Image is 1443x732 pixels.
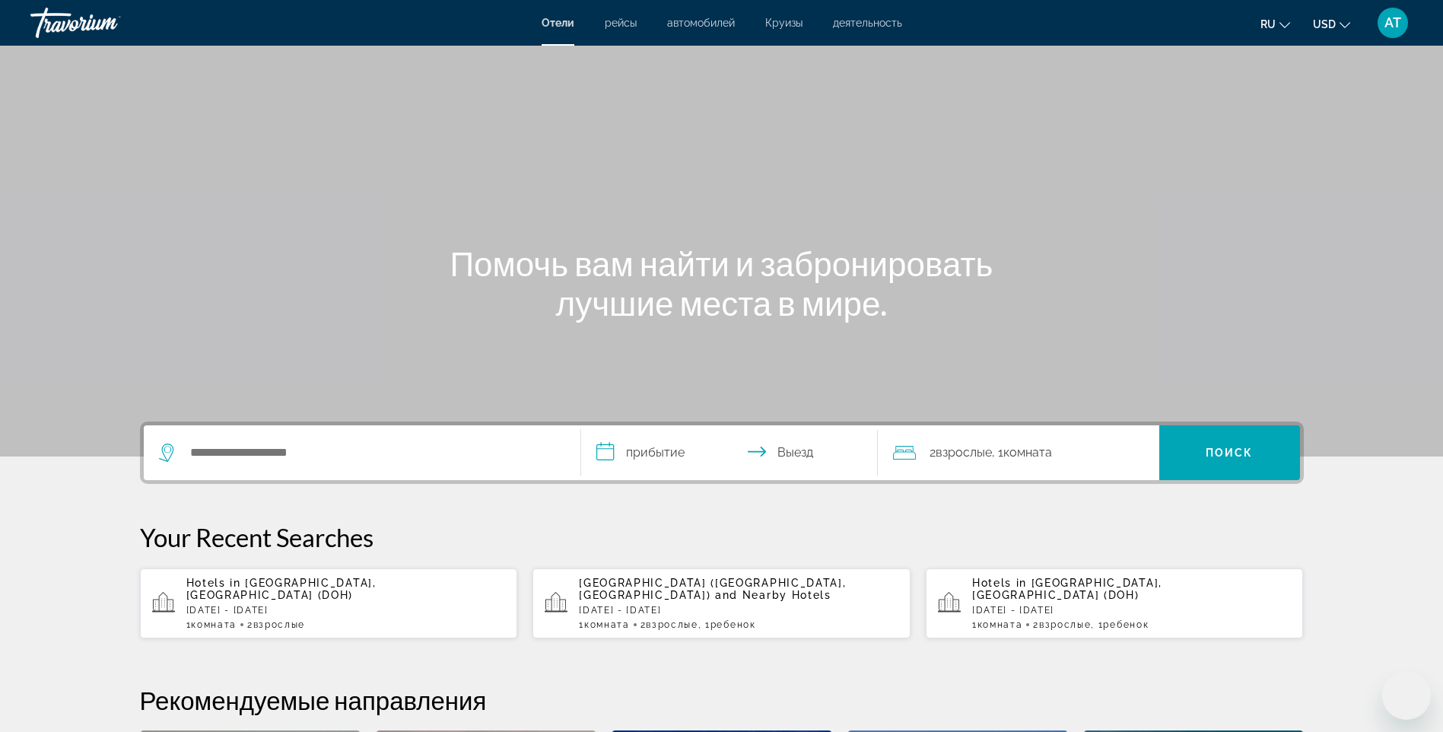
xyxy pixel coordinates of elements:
[605,17,637,29] a: рейсы
[710,619,756,630] span: Ребенок
[936,445,992,460] span: Взрослые
[140,522,1304,552] p: Your Recent Searches
[667,17,735,29] a: автомобилей
[189,441,558,464] input: Search hotel destination
[1313,18,1336,30] span: USD
[640,619,698,630] span: 2
[930,442,992,463] span: 2
[140,568,518,639] button: Hotels in [GEOGRAPHIC_DATA], [GEOGRAPHIC_DATA] (DOH)[DATE] - [DATE]1Комната2Взрослые
[1003,445,1052,460] span: Комната
[579,605,898,616] p: [DATE] - [DATE]
[247,619,305,630] span: 2
[1260,18,1276,30] span: ru
[579,619,629,630] span: 1
[972,605,1292,616] p: [DATE] - [DATE]
[579,577,846,601] span: [GEOGRAPHIC_DATA] ([GEOGRAPHIC_DATA], [GEOGRAPHIC_DATA])
[833,17,902,29] a: деятельность
[1039,619,1091,630] span: Взрослые
[1033,619,1091,630] span: 2
[140,685,1304,715] h2: Рекомендуемые направления
[437,243,1007,323] h1: Помочь вам найти и забронировать лучшие места в мире.
[186,577,241,589] span: Hotels in
[30,3,183,43] a: Travorium
[191,619,237,630] span: Комната
[926,568,1304,639] button: Hotels in [GEOGRAPHIC_DATA], [GEOGRAPHIC_DATA] (DOH)[DATE] - [DATE]1Комната2Взрослые, 1Ребенок
[765,17,803,29] a: Круизы
[584,619,630,630] span: Комната
[715,589,831,601] span: and Nearby Hotels
[977,619,1023,630] span: Комната
[542,17,574,29] a: Отели
[1373,7,1413,39] button: User Menu
[532,568,911,639] button: [GEOGRAPHIC_DATA] ([GEOGRAPHIC_DATA], [GEOGRAPHIC_DATA]) and Nearby Hotels[DATE] - [DATE]1Комната...
[972,577,1027,589] span: Hotels in
[1103,619,1149,630] span: Ребенок
[1313,13,1350,35] button: Change currency
[1091,619,1149,630] span: , 1
[992,442,1052,463] span: , 1
[1382,671,1431,720] iframe: Кнопка запуска окна обмена сообщениями
[186,605,506,616] p: [DATE] - [DATE]
[698,619,756,630] span: , 1
[1206,447,1254,459] span: Поиск
[878,425,1159,480] button: Travelers: 2 adults, 0 children
[186,577,377,601] span: [GEOGRAPHIC_DATA], [GEOGRAPHIC_DATA] (DOH)
[1159,425,1300,480] button: Search
[186,619,237,630] span: 1
[1384,15,1401,30] span: AT
[1260,13,1290,35] button: Change language
[253,619,305,630] span: Взрослые
[972,577,1162,601] span: [GEOGRAPHIC_DATA], [GEOGRAPHIC_DATA] (DOH)
[581,425,878,480] button: Select check in and out date
[646,619,698,630] span: Взрослые
[144,425,1300,480] div: Search widget
[972,619,1022,630] span: 1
